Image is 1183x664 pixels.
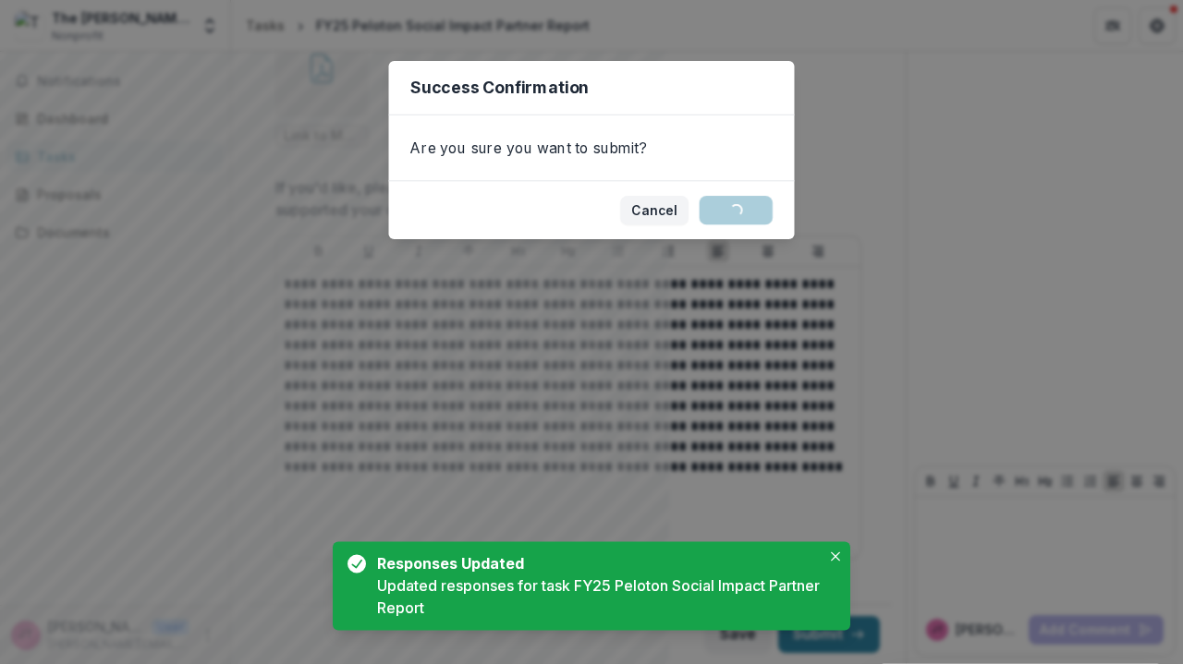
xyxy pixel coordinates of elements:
[389,115,795,181] div: Are you sure you want to submit?
[389,61,795,115] header: Success Confirmation
[824,545,847,567] button: Close
[620,196,688,224] button: Cancel
[377,574,821,619] div: Updated responses for task FY25 Peloton Social Impact Partner Report
[377,552,813,574] div: Responses Updated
